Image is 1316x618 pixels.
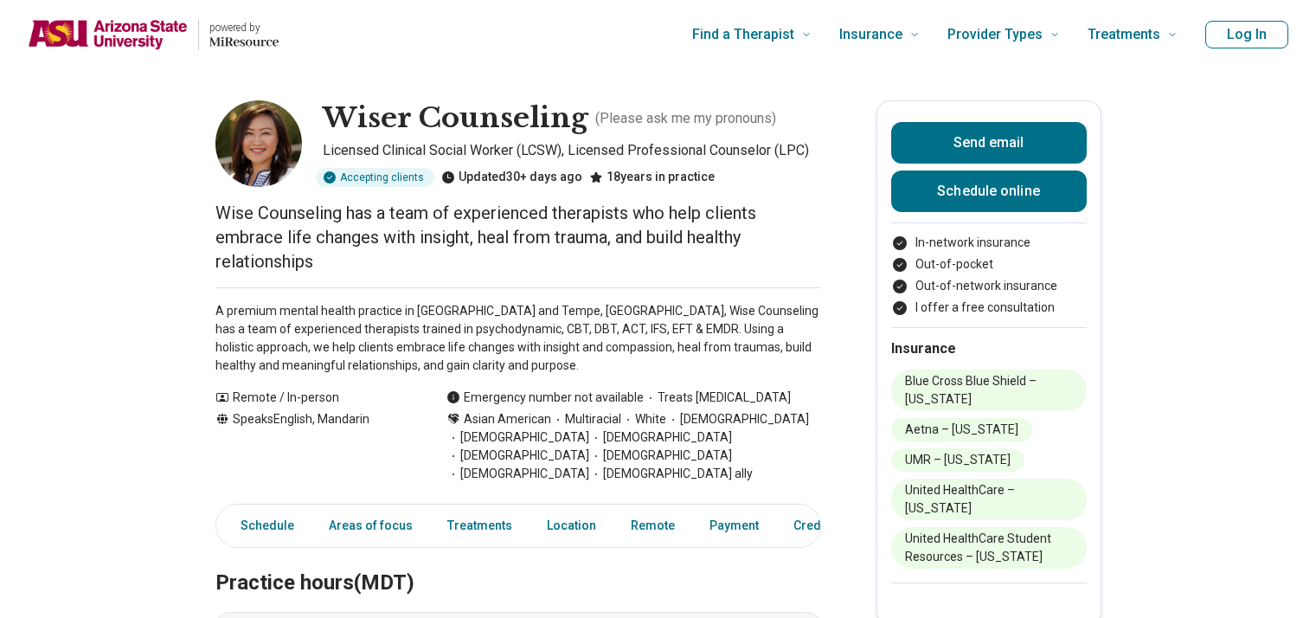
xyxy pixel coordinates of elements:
span: Insurance [839,23,902,47]
li: I offer a free consultation [891,299,1087,317]
span: Find a Therapist [692,23,794,47]
a: Treatments [437,508,523,544]
span: Asian American [464,410,551,428]
a: Areas of focus [318,508,423,544]
a: Location [536,508,607,544]
span: [DEMOGRAPHIC_DATA] [666,410,809,428]
a: Payment [699,508,769,544]
div: Accepting clients [316,168,434,187]
span: Treats [MEDICAL_DATA] [644,389,791,407]
span: [DEMOGRAPHIC_DATA] [589,428,732,447]
span: [DEMOGRAPHIC_DATA] [446,428,589,447]
span: White [621,410,666,428]
p: ( Please ask me my pronouns ) [595,108,776,129]
li: United HealthCare Student Resources – [US_STATE] [891,527,1087,569]
span: [DEMOGRAPHIC_DATA] ally [589,465,753,483]
a: Schedule online [891,171,1087,212]
button: Send email [891,122,1087,164]
a: Remote [620,508,685,544]
li: Aetna – [US_STATE] [891,418,1032,441]
h1: Wiser Counseling [323,100,588,137]
div: Speaks English, Mandarin [215,410,412,483]
li: Out-of-pocket [891,255,1087,274]
img: Wiser Counseling, Licensed Clinical Social Worker (LCSW) [215,100,302,187]
li: Out-of-network insurance [891,277,1087,295]
li: In-network insurance [891,234,1087,252]
a: Schedule [220,508,305,544]
div: Remote / In-person [215,389,412,407]
span: Multiracial [551,410,621,428]
div: 18 years in practice [589,168,715,187]
h2: Practice hours (MDT) [215,527,821,598]
span: Treatments [1088,23,1160,47]
span: [DEMOGRAPHIC_DATA] [589,447,732,465]
p: powered by [209,21,279,35]
p: Licensed Clinical Social Worker (LCSW), Licensed Professional Counselor (LPC) [323,140,821,161]
p: A premium mental health practice in [GEOGRAPHIC_DATA] and Tempe, [GEOGRAPHIC_DATA], Wise Counseli... [215,302,821,375]
div: Emergency number not available [446,389,644,407]
li: United HealthCare – [US_STATE] [891,479,1087,520]
p: Wise Counseling has a team of experienced therapists who help clients embrace life changes with i... [215,201,821,274]
ul: Payment options [891,234,1087,317]
h2: Insurance [891,338,1087,359]
li: Blue Cross Blue Shield – [US_STATE] [891,370,1087,411]
div: Updated 30+ days ago [441,168,582,187]
li: UMR – [US_STATE] [891,448,1024,472]
a: Home page [28,7,279,62]
span: [DEMOGRAPHIC_DATA] [446,447,589,465]
a: Credentials [783,508,870,544]
span: [DEMOGRAPHIC_DATA] [446,465,589,483]
span: Provider Types [947,23,1043,47]
button: Log In [1205,21,1288,48]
